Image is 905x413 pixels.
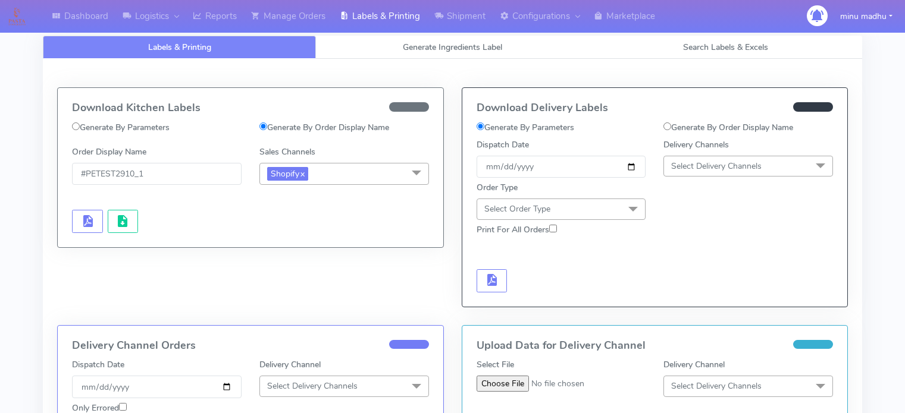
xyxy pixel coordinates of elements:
[477,122,484,130] input: Generate By Parameters
[477,181,518,194] label: Order Type
[259,122,267,130] input: Generate By Order Display Name
[663,358,725,371] label: Delivery Channel
[72,121,170,134] label: Generate By Parameters
[299,167,305,179] a: x
[663,121,793,134] label: Generate By Order Display Name
[259,121,389,134] label: Generate By Order Display Name
[259,358,321,371] label: Delivery Channel
[477,358,514,371] label: Select File
[72,340,429,352] h4: Delivery Channel Orders
[72,358,124,371] label: Dispatch Date
[267,167,308,181] span: Shopify
[72,102,429,114] h4: Download Kitchen Labels
[477,138,529,151] label: Dispatch Date
[259,146,315,158] label: Sales Channels
[484,203,550,215] span: Select Order Type
[72,146,146,158] label: Order Display Name
[72,122,80,130] input: Generate By Parameters
[477,121,574,134] label: Generate By Parameters
[148,42,211,53] span: Labels & Printing
[663,138,729,151] label: Delivery Channels
[403,42,502,53] span: Generate Ingredients Label
[43,36,862,59] ul: Tabs
[671,380,762,392] span: Select Delivery Channels
[663,122,671,130] input: Generate By Order Display Name
[477,223,557,236] label: Print For All Orders
[549,225,557,232] input: Print For All Orders
[831,4,901,29] button: minu madhu
[477,102,834,114] h4: Download Delivery Labels
[683,42,768,53] span: Search Labels & Excels
[119,403,127,411] input: Only Errored
[671,160,762,172] span: Select Delivery Channels
[267,380,358,392] span: Select Delivery Channels
[477,340,834,352] h4: Upload Data for Delivery Channel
